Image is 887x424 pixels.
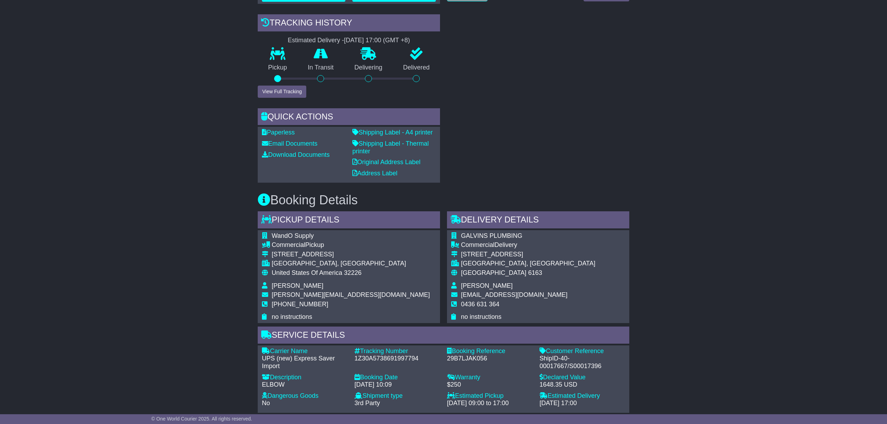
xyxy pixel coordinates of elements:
[540,381,625,389] div: 1648.35 USD
[262,129,295,136] a: Paperless
[461,251,595,258] div: [STREET_ADDRESS]
[461,313,501,320] span: no instructions
[262,140,317,147] a: Email Documents
[262,151,330,158] a: Download Documents
[354,400,380,407] span: 3rd Party
[352,170,397,177] a: Address Label
[262,374,347,381] div: Description
[272,232,314,239] span: WandO Supply
[344,269,361,276] span: 32226
[298,64,344,72] p: In Transit
[461,269,526,276] span: [GEOGRAPHIC_DATA]
[354,374,440,381] div: Booking Date
[272,241,430,249] div: Pickup
[352,129,433,136] a: Shipping Label - A4 printer
[354,348,440,355] div: Tracking Number
[272,269,342,276] span: United States Of America
[258,37,440,44] div: Estimated Delivery -
[461,291,567,298] span: [EMAIL_ADDRESS][DOMAIN_NAME]
[540,348,625,355] div: Customer Reference
[540,392,625,400] div: Estimated Delivery
[447,348,533,355] div: Booking Reference
[461,282,513,289] span: [PERSON_NAME]
[258,86,306,98] button: View Full Tracking
[354,355,440,363] div: 1Z30A5738691997794
[272,291,430,298] span: [PERSON_NAME][EMAIL_ADDRESS][DOMAIN_NAME]
[262,355,347,370] div: UPS (new) Express Saver Import
[272,282,323,289] span: [PERSON_NAME]
[461,241,595,249] div: Delivery
[258,64,298,72] p: Pickup
[540,355,625,370] div: ShipID-40-00017667/S00017396
[258,193,629,207] h3: Booking Details
[352,140,429,155] a: Shipping Label - Thermal printer
[262,381,347,389] div: ELBOW
[258,14,440,33] div: Tracking history
[461,301,499,308] span: 0436 631 364
[447,374,533,381] div: Warranty
[272,251,430,258] div: [STREET_ADDRESS]
[461,232,522,239] span: GALVINS PLUMBING
[258,211,440,230] div: Pickup Details
[393,64,440,72] p: Delivered
[262,348,347,355] div: Carrier Name
[272,241,305,248] span: Commercial
[447,211,629,230] div: Delivery Details
[540,400,625,407] div: [DATE] 17:00
[272,313,312,320] span: no instructions
[258,108,440,127] div: Quick Actions
[344,37,410,44] div: [DATE] 17:00 (GMT +8)
[540,374,625,381] div: Declared Value
[447,400,533,407] div: [DATE] 09:00 to 17:00
[272,260,430,268] div: [GEOGRAPHIC_DATA], [GEOGRAPHIC_DATA]
[262,400,270,407] span: No
[447,392,533,400] div: Estimated Pickup
[258,327,629,345] div: Service Details
[461,260,595,268] div: [GEOGRAPHIC_DATA], [GEOGRAPHIC_DATA]
[461,241,494,248] span: Commercial
[528,269,542,276] span: 6163
[272,301,328,308] span: [PHONE_NUMBER]
[447,381,533,389] div: $250
[352,159,420,166] a: Original Address Label
[262,392,347,400] div: Dangerous Goods
[354,381,440,389] div: [DATE] 10:09
[344,64,393,72] p: Delivering
[354,392,440,400] div: Shipment type
[151,416,252,422] span: © One World Courier 2025. All rights reserved.
[447,355,533,363] div: 29B7LJAK056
